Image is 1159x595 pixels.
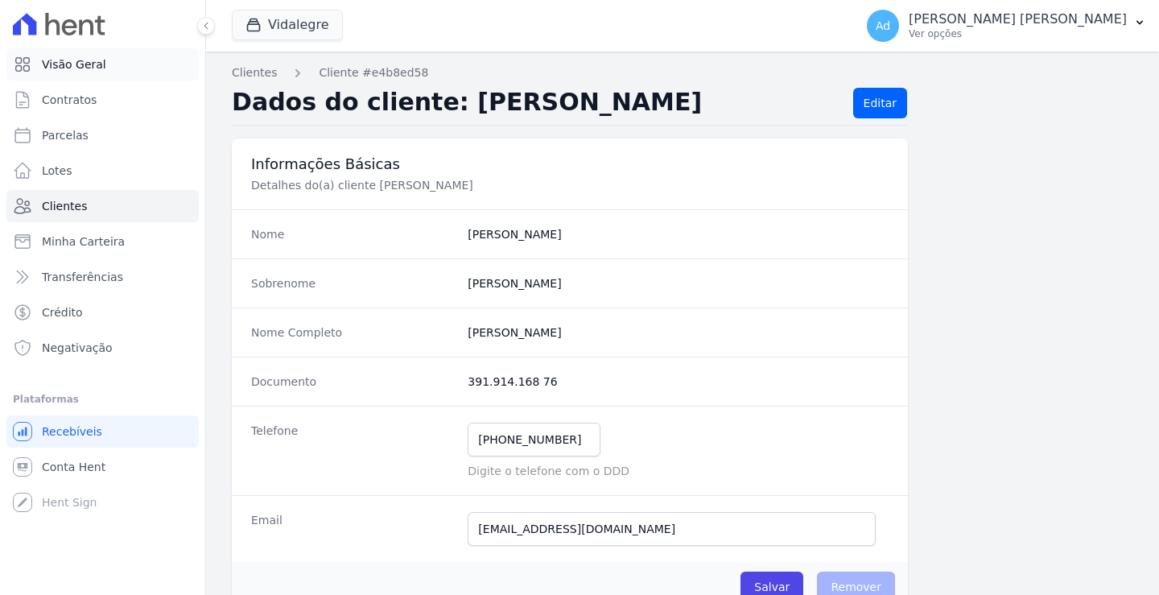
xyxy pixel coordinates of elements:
h2: Dados do cliente: [PERSON_NAME] [232,88,840,118]
span: Parcelas [42,127,89,143]
a: Contratos [6,84,199,116]
span: Recebíveis [42,424,102,440]
span: Crédito [42,304,83,320]
span: Ad [876,20,890,31]
p: Detalhes do(a) cliente [PERSON_NAME] [251,177,792,193]
a: Minha Carteira [6,225,199,258]
span: Clientes [42,198,87,214]
a: Visão Geral [6,48,199,81]
a: Conta Hent [6,451,199,483]
button: Vidalegre [232,10,343,40]
p: Digite o telefone com o DDD [468,463,889,479]
dd: [PERSON_NAME] [468,324,889,341]
a: Parcelas [6,119,199,151]
span: Conta Hent [42,459,105,475]
span: Lotes [42,163,72,179]
div: Plataformas [13,390,192,409]
a: Editar [853,88,907,118]
span: Transferências [42,269,123,285]
dt: Telefone [251,423,455,479]
a: Crédito [6,296,199,328]
dt: Nome [251,226,455,242]
dd: 391.914.168 76 [468,374,889,390]
button: Ad [PERSON_NAME] [PERSON_NAME] Ver opções [854,3,1159,48]
a: Clientes [232,64,277,81]
span: Negativação [42,340,113,356]
a: Lotes [6,155,199,187]
span: Minha Carteira [42,233,125,250]
a: Negativação [6,332,199,364]
nav: Breadcrumb [232,64,1133,81]
span: Visão Geral [42,56,106,72]
a: Transferências [6,261,199,293]
a: Clientes [6,190,199,222]
dt: Nome Completo [251,324,455,341]
p: [PERSON_NAME] [PERSON_NAME] [909,11,1127,27]
dd: [PERSON_NAME] [468,226,889,242]
dt: Email [251,512,455,546]
h3: Informações Básicas [251,155,889,174]
a: Recebíveis [6,415,199,448]
dd: [PERSON_NAME] [468,275,889,291]
p: Ver opções [909,27,1127,40]
a: Cliente #e4b8ed58 [319,64,428,81]
dt: Sobrenome [251,275,455,291]
dt: Documento [251,374,455,390]
span: Contratos [42,92,97,108]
